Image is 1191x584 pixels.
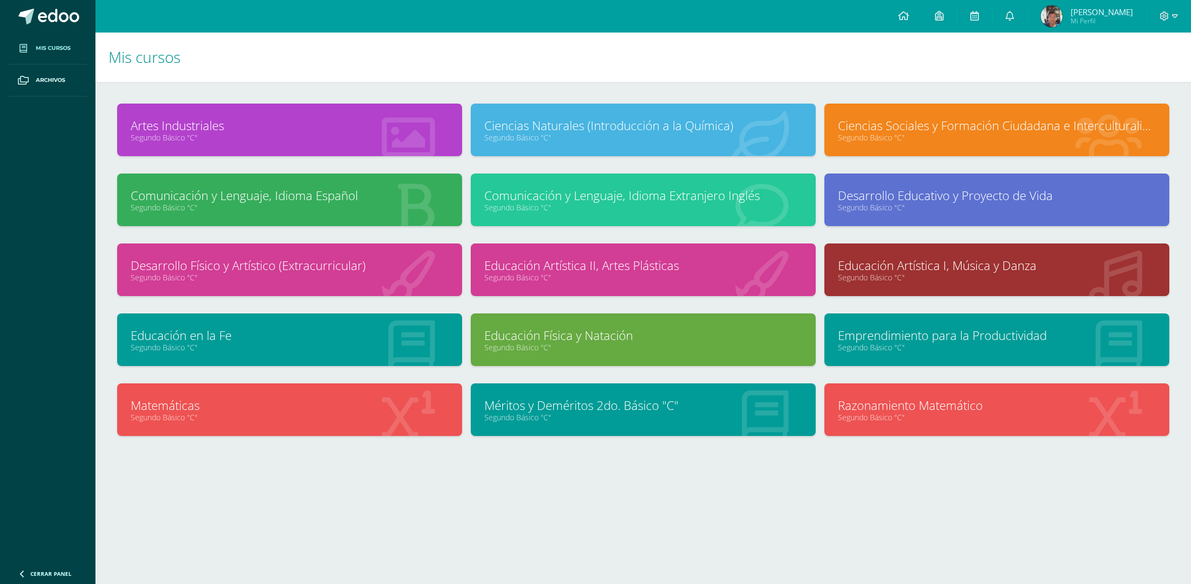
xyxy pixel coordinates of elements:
[484,117,802,134] a: Ciencias Naturales (Introducción a la Química)
[131,202,449,213] a: Segundo Básico "C"
[484,202,802,213] a: Segundo Básico "C"
[484,272,802,283] a: Segundo Básico "C"
[131,272,449,283] a: Segundo Básico "C"
[1041,5,1062,27] img: 96c9cd2fe9ce06aeda219ab074cc2f2d.png
[484,257,802,274] a: Educación Artística II, Artes Plásticas
[484,187,802,204] a: Comunicación y Lenguaje, Idioma Extranjero Inglés
[30,570,72,577] span: Cerrar panel
[838,327,1156,344] a: Emprendimiento para la Productividad
[838,132,1156,143] a: Segundo Básico "C"
[484,397,802,414] a: Méritos y Deméritos 2do. Básico "C"
[131,257,449,274] a: Desarrollo Físico y Artístico (Extracurricular)
[484,412,802,422] a: Segundo Básico "C"
[484,342,802,352] a: Segundo Básico "C"
[9,65,87,97] a: Archivos
[838,272,1156,283] a: Segundo Básico "C"
[484,132,802,143] a: Segundo Básico "C"
[131,132,449,143] a: Segundo Básico "C"
[131,397,449,414] a: Matemáticas
[838,257,1156,274] a: Educación Artística I, Música y Danza
[1071,7,1133,17] span: [PERSON_NAME]
[838,187,1156,204] a: Desarrollo Educativo y Proyecto de Vida
[838,117,1156,134] a: Ciencias Sociales y Formación Ciudadana e Interculturalidad
[36,76,65,85] span: Archivos
[838,412,1156,422] a: Segundo Básico "C"
[9,33,87,65] a: Mis cursos
[108,47,181,67] span: Mis cursos
[131,342,449,352] a: Segundo Básico "C"
[36,44,71,53] span: Mis cursos
[131,187,449,204] a: Comunicación y Lenguaje, Idioma Español
[131,117,449,134] a: Artes Industriales
[131,412,449,422] a: Segundo Básico "C"
[484,327,802,344] a: Educación Física y Natación
[838,342,1156,352] a: Segundo Básico "C"
[131,327,449,344] a: Educación en la Fe
[1071,16,1133,25] span: Mi Perfil
[838,397,1156,414] a: Razonamiento Matemático
[838,202,1156,213] a: Segundo Básico "C"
